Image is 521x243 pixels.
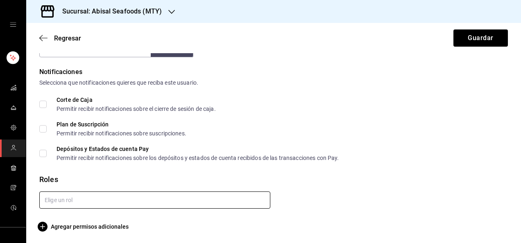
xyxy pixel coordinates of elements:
span: Regresar [54,34,81,42]
input: Elige un rol [39,191,270,209]
button: Agregar permisos adicionales [39,222,129,232]
div: Corte de Caja [57,97,216,103]
div: Permitir recibir notificaciones sobre los depósitos y estados de cuenta recibidos de las transacc... [57,155,339,161]
div: Notificaciones [39,67,508,77]
div: Permitir recibir notificaciones sobre el cierre de sesión de caja. [57,106,216,112]
div: Plan de Suscripción [57,122,186,127]
h3: Sucursal: Abisal Seafoods (MTY) [56,7,162,16]
button: Regresar [39,34,81,42]
div: Selecciona que notificaciones quieres que reciba este usuario. [39,79,508,87]
button: open drawer [10,21,16,28]
div: Permitir recibir notificaciones sobre suscripciones. [57,130,186,136]
button: Guardar [453,29,508,47]
div: Depósitos y Estados de cuenta Pay [57,146,339,152]
div: Roles [39,174,508,185]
